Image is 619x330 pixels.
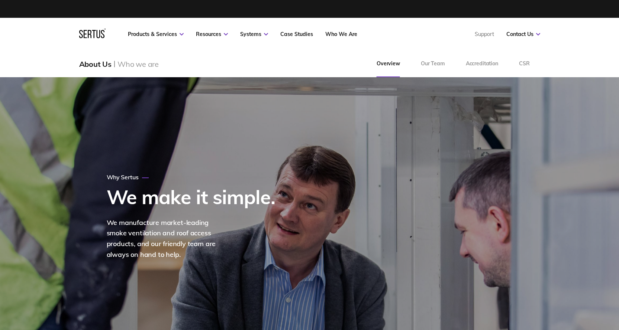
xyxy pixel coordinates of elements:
div: Why Sertus [107,173,149,181]
a: Products & Services [128,31,184,37]
div: Who we are [117,59,159,69]
h1: We make it simple. [107,186,275,208]
a: Systems [240,31,268,37]
iframe: Chat Widget [485,244,619,330]
a: Our Team [410,50,455,77]
a: Contact Us [506,31,540,37]
a: Who We Are [325,31,357,37]
a: Accreditation [455,50,509,77]
div: About Us [79,59,112,69]
a: Support [475,31,494,37]
div: We manufacture market-leading smoke ventilation and roof access products, and our friendly team a... [107,218,229,260]
a: Case Studies [280,31,313,37]
a: Resources [196,31,228,37]
a: CSR [509,50,540,77]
